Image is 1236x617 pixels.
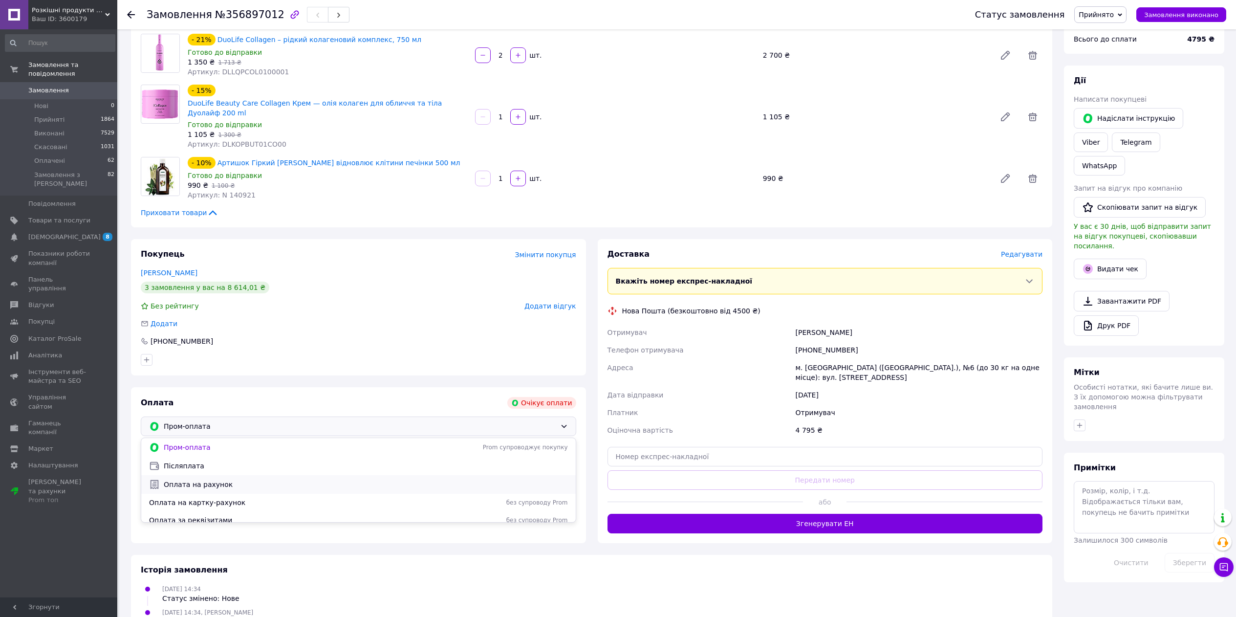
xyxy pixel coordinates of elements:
span: Товари та послуги [28,216,90,225]
span: Видалити [1023,107,1042,127]
span: 0 [111,102,114,110]
a: Завантажити PDF [1074,291,1170,311]
span: Дії [1074,76,1086,85]
span: Залишилося 300 символів [1074,536,1168,544]
span: Без рейтингу [151,302,199,310]
div: м. [GEOGRAPHIC_DATA] ([GEOGRAPHIC_DATA].), №6 (до 30 кг на одне місце): вул. [STREET_ADDRESS] [794,359,1044,386]
span: Додати відгук [524,302,576,310]
div: Статус змінено: Нове [162,594,239,603]
span: 7529 [101,129,114,138]
span: Історія замовлення [141,565,228,574]
span: Покупець [141,249,185,259]
span: Скасовані [34,143,67,152]
span: Редагувати [1001,250,1042,258]
button: Видати чек [1074,259,1147,279]
span: Оціночна вартість [607,426,673,434]
span: Всього до сплати [1074,35,1137,43]
div: Очікує оплати [507,397,576,409]
div: 3 замовлення у вас на 8 614,01 ₴ [141,282,269,293]
span: Замовлення [147,9,212,21]
span: У вас є 30 днів, щоб відправити запит на відгук покупцеві, скопіювавши посилання. [1074,222,1211,250]
span: №356897012 [215,9,284,21]
a: WhatsApp [1074,156,1125,176]
span: Адреса [607,364,633,372]
span: без супроводу Prom [403,516,568,525]
a: [PERSON_NAME] [141,269,197,277]
span: Прийняті [34,115,65,124]
div: [PHONE_NUMBER] [794,341,1044,359]
input: Пошук [5,34,115,52]
span: Замовлення з [PERSON_NAME] [34,171,108,188]
span: Артикул: DLLQPCOL0100001 [188,68,289,76]
div: Статус замовлення [975,10,1065,20]
span: 1 350 ₴ [188,58,215,66]
div: - 10% [188,157,216,169]
span: Готово до відправки [188,121,262,129]
span: Розкішні продукти для краси та здоров'я 4you4me [32,6,105,15]
div: Нова Пошта (безкоштовно від 4500 ₴) [620,306,763,316]
span: Замовлення [28,86,69,95]
span: 1 100 ₴ [212,182,235,189]
div: шт. [527,112,542,122]
img: Артишок Гіркий Nahrin Нарін відновлює клітини печінки 500 мл [141,157,179,196]
span: Інструменти веб-майстра та SEO [28,368,90,385]
span: Покупці [28,317,55,326]
span: [DEMOGRAPHIC_DATA] [28,233,101,242]
span: Оплата за реквізитами [149,515,399,525]
span: Замовлення та повідомлення [28,61,117,78]
span: Пром-оплата [164,442,399,452]
span: Аналітика [28,351,62,360]
span: Управління сайтом [28,393,90,411]
span: Оплата на рахунок [164,480,568,489]
span: Написати покупцеві [1074,95,1147,103]
button: Замовлення виконано [1136,7,1226,22]
span: 62 [108,156,114,165]
span: Мітки [1074,368,1100,377]
span: Артикул: DLKOPBUT01CO00 [188,140,286,148]
span: [PERSON_NAME] та рахунки [28,478,90,505]
span: Відгуки [28,301,54,309]
div: - 21% [188,34,216,45]
span: Платник [607,409,638,417]
a: Редагувати [996,169,1015,188]
span: Маркет [28,444,53,453]
div: Отримувач [794,404,1044,421]
div: 4 795 ₴ [794,421,1044,439]
a: DuoLife Collagen – рідкий колагеновий комплекс, 750 мл [217,36,422,44]
div: Prom топ [28,496,90,505]
span: Нові [34,102,48,110]
span: Оплата [141,398,173,407]
b: 4795 ₴ [1187,35,1214,43]
div: [PERSON_NAME] [794,324,1044,341]
span: Prom супроводжує покупку [403,443,568,452]
span: Запит на відгук про компанію [1074,184,1182,192]
span: Видалити [1023,45,1042,65]
span: Виконані [34,129,65,138]
span: Каталог ProSale [28,334,81,343]
span: Пром-оплата [164,421,556,432]
span: Особисті нотатки, які бачите лише ви. З їх допомогою можна фільтрувати замовлення [1074,383,1213,411]
span: 1864 [101,115,114,124]
img: DuoLife Collagen – рідкий колагеновий комплекс, 750 мл [141,34,179,72]
a: Viber [1074,132,1108,152]
a: DuoLife Beauty Care Collagen Крем — олія колаген для обличчя та тіла Дуолайф 200 ml [188,99,442,117]
a: Редагувати [996,107,1015,127]
span: [DATE] 14:34 [162,586,201,593]
span: Дата відправки [607,391,664,399]
a: Редагувати [996,45,1015,65]
span: [DATE] 14:34, [PERSON_NAME] [162,609,253,616]
span: Готово до відправки [188,172,262,179]
input: Номер експрес-накладної [607,447,1043,466]
span: 1 300 ₴ [218,132,241,138]
div: 2 700 ₴ [759,48,992,62]
span: Приховати товари [141,208,218,218]
a: Друк PDF [1074,315,1139,336]
span: 1031 [101,143,114,152]
span: Панель управління [28,275,90,293]
a: Telegram [1112,132,1160,152]
span: Телефон отримувача [607,346,684,354]
span: 8 [103,233,112,241]
a: Артишок Гіркий [PERSON_NAME] відновлює клітини печінки 500 мл [217,159,460,167]
button: Згенерувати ЕН [607,514,1043,533]
span: Вкажіть номер експрес-накладної [616,277,753,285]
